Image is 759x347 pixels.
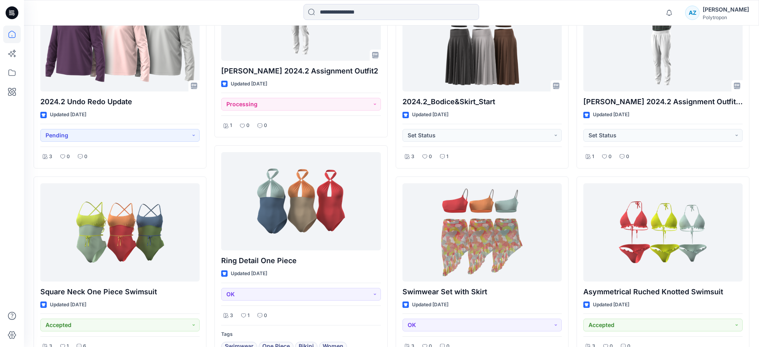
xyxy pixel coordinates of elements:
[593,301,629,309] p: Updated [DATE]
[221,255,380,266] p: Ring Detail One Piece
[608,153,612,161] p: 0
[685,6,700,20] div: AZ
[50,111,86,119] p: Updated [DATE]
[411,153,414,161] p: 3
[592,153,594,161] p: 1
[264,311,267,320] p: 0
[429,153,432,161] p: 0
[84,153,87,161] p: 0
[230,311,233,320] p: 3
[67,153,70,161] p: 0
[402,96,562,107] p: 2024.2_Bodice&Skirt_Start
[231,80,267,88] p: Updated [DATE]
[40,183,200,282] a: Square Neck One Piece Swimsuit
[583,286,743,297] p: Asymmetrical Ruched Knotted Swimsuit
[230,121,232,130] p: 1
[248,311,250,320] p: 1
[626,153,629,161] p: 0
[246,121,250,130] p: 0
[221,330,380,339] p: Tags
[402,286,562,297] p: Swimwear Set with Skirt
[221,152,380,250] a: Ring Detail One Piece
[703,5,749,14] div: [PERSON_NAME]
[583,96,743,107] p: [PERSON_NAME] 2024.2 Assignment Outfit 2nd very small
[593,111,629,119] p: Updated [DATE]
[231,270,267,278] p: Updated [DATE]
[49,153,52,161] p: 3
[40,96,200,107] p: 2024.2 Undo Redo Update
[703,14,749,20] div: Polytropon
[50,301,86,309] p: Updated [DATE]
[402,183,562,282] a: Swimwear Set with Skirt
[264,121,267,130] p: 0
[221,65,380,77] p: [PERSON_NAME] 2024.2 Assignment Outfit2
[412,111,448,119] p: Updated [DATE]
[412,301,448,309] p: Updated [DATE]
[583,183,743,282] a: Asymmetrical Ruched Knotted Swimsuit
[446,153,448,161] p: 1
[40,286,200,297] p: Square Neck One Piece Swimsuit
